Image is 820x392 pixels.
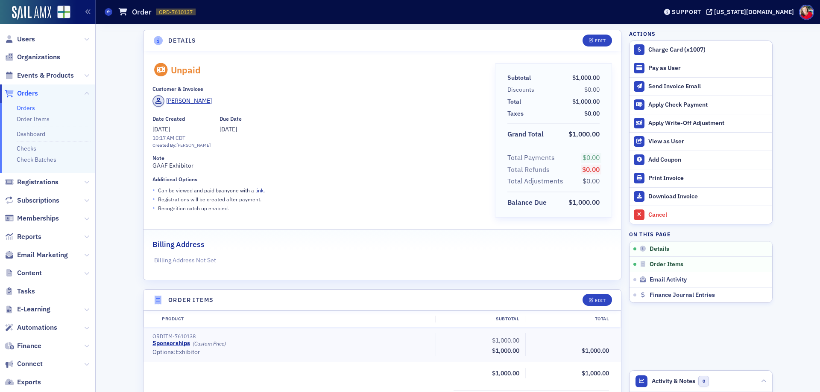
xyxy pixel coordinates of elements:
[507,197,547,208] div: Balance Due
[17,89,38,98] span: Orders
[5,214,59,223] a: Memberships
[5,232,41,241] a: Reports
[12,6,51,20] a: SailAMX
[17,130,45,138] a: Dashboard
[595,38,606,43] div: Edit
[507,73,534,82] span: Subtotal
[583,153,600,162] span: $0.00
[5,287,35,296] a: Tasks
[507,97,524,106] span: Total
[158,195,261,203] p: Registrations will be created after payment.
[507,85,534,94] div: Discounts
[5,89,38,98] a: Orders
[572,98,600,105] span: $1,000.00
[630,77,772,96] button: Send Invoice Email
[152,348,430,356] div: Options: Exhibitor
[174,134,185,141] span: CDT
[17,156,56,163] a: Check Batches
[507,109,527,118] span: Taxes
[51,6,70,20] a: View Homepage
[5,177,59,187] a: Registrations
[17,35,35,44] span: Users
[17,377,41,387] span: Exports
[152,86,203,92] div: Customer & Invoicee
[5,377,41,387] a: Exports
[152,95,212,107] a: [PERSON_NAME]
[57,6,70,19] img: SailAMX
[492,337,519,344] span: $1,000.00
[152,203,155,212] span: •
[706,9,797,15] button: [US_STATE][DOMAIN_NAME]
[582,347,609,354] span: $1,000.00
[507,165,550,175] div: Total Refunds
[17,52,60,62] span: Organizations
[507,153,555,163] div: Total Payments
[507,197,550,208] span: Balance Due
[652,377,695,386] span: Activity & Notes
[595,298,606,303] div: Edit
[584,86,600,93] span: $0.00
[166,96,212,105] div: [PERSON_NAME]
[672,8,701,16] div: Support
[152,239,205,250] h2: Billing Address
[5,268,42,278] a: Content
[152,340,190,347] a: Sponsorships
[650,291,715,299] span: Finance Journal Entries
[630,132,772,151] button: View as User
[630,96,772,114] button: Apply Check Payment
[17,268,42,278] span: Content
[5,71,74,80] a: Events & Products
[630,59,772,77] button: Pay as User
[5,250,68,260] a: Email Marketing
[168,296,214,305] h4: Order Items
[152,333,430,340] div: ORDITM-7610138
[152,142,176,148] span: Created By:
[630,151,772,169] button: Add Coupon
[648,156,768,164] div: Add Coupon
[507,153,558,163] span: Total Payments
[17,359,43,369] span: Connect
[435,316,525,322] div: Subtotal
[5,359,43,369] a: Connect
[650,261,683,268] span: Order Items
[648,174,768,182] div: Print Invoice
[525,316,615,322] div: Total
[629,230,773,238] h4: On this page
[648,211,768,219] div: Cancel
[17,250,68,260] span: Email Marketing
[648,46,768,54] div: Charge Card (x1007)
[568,198,600,206] span: $1,000.00
[132,7,152,17] h1: Order
[648,138,768,145] div: View as User
[568,130,600,138] span: $1,000.00
[154,256,611,265] p: Billing Address Not Set
[159,9,193,16] span: ORD-7610137
[152,155,483,170] div: GAAF Exhibitor
[492,369,519,377] span: $1,000.00
[158,204,229,212] p: Recognition catch up enabled.
[17,214,59,223] span: Memberships
[158,186,265,194] p: Can be viewed and paid by anyone with a .
[152,134,174,141] time: 10:17 AM
[630,169,772,187] a: Print Invoice
[648,101,768,109] div: Apply Check Payment
[650,276,687,284] span: Email Activity
[17,177,59,187] span: Registrations
[630,114,772,132] button: Apply Write-Off Adjustment
[584,110,600,117] span: $0.00
[583,177,600,185] span: $0.00
[220,125,237,133] span: [DATE]
[17,305,50,314] span: E-Learning
[5,196,59,205] a: Subscriptions
[629,30,656,38] h4: Actions
[572,74,600,81] span: $1,000.00
[17,232,41,241] span: Reports
[507,176,566,186] span: Total Adjustments
[714,8,794,16] div: [US_STATE][DOMAIN_NAME]
[17,196,59,205] span: Subscriptions
[17,145,36,152] a: Checks
[630,41,772,59] button: Charge Card (x1007)
[507,176,563,186] div: Total Adjustments
[630,206,772,224] button: Cancel
[799,5,814,20] span: Profile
